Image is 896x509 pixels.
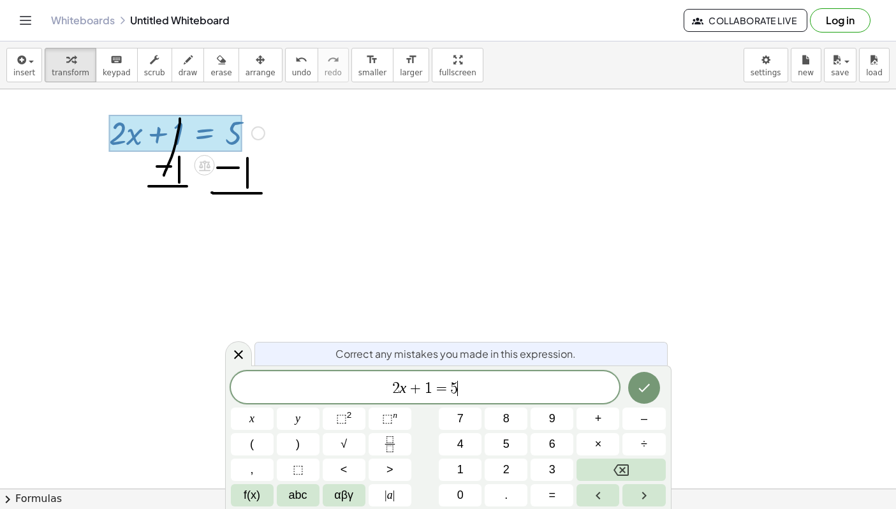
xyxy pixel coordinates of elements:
span: ÷ [641,436,647,453]
span: undo [292,68,311,77]
button: Minus [622,408,665,430]
button: undoundo [285,48,318,82]
button: fullscreen [432,48,483,82]
button: . [485,484,527,506]
span: f(x) [244,487,260,504]
button: 6 [531,433,573,455]
span: transform [52,68,89,77]
button: Greek alphabet [323,484,365,506]
button: draw [172,48,205,82]
span: × [595,436,602,453]
button: Toggle navigation [15,10,36,31]
span: + [595,410,602,427]
span: draw [179,68,198,77]
button: Log in [810,8,870,33]
span: abc [289,487,307,504]
span: insert [13,68,35,77]
button: 7 [439,408,481,430]
button: transform [45,48,96,82]
button: Less than [323,459,365,481]
button: Divide [622,433,665,455]
span: + [406,381,425,396]
button: Right arrow [622,484,665,506]
span: , [251,461,254,478]
span: smaller [358,68,386,77]
span: 7 [457,410,464,427]
span: ) [296,436,300,453]
span: | [393,489,395,501]
span: √ [341,436,347,453]
span: 6 [549,436,555,453]
button: scrub [137,48,172,82]
a: Whiteboards [51,14,115,27]
sup: 2 [347,410,352,420]
button: format_sizelarger [393,48,429,82]
button: Alphabet [277,484,319,506]
span: x [249,410,254,427]
span: a [385,487,395,504]
button: Fraction [369,433,411,455]
button: Collaborate Live [684,9,807,32]
span: new [798,68,814,77]
button: insert [6,48,42,82]
span: > [386,461,393,478]
span: larger [400,68,422,77]
span: 9 [549,410,555,427]
span: αβγ [334,487,353,504]
span: | [385,489,387,501]
button: Times [577,433,619,455]
span: keypad [103,68,131,77]
span: load [866,68,883,77]
button: new [791,48,821,82]
button: 5 [485,433,527,455]
span: 5 [450,381,458,396]
button: Squared [323,408,365,430]
button: y [277,408,319,430]
span: ⬚ [336,412,347,425]
button: , [231,459,274,481]
span: scrub [144,68,165,77]
span: Collaborate Live [694,15,797,26]
button: x [231,408,274,430]
span: 4 [457,436,464,453]
button: 8 [485,408,527,430]
span: 5 [503,436,510,453]
span: arrange [246,68,275,77]
span: – [641,410,647,427]
span: fullscreen [439,68,476,77]
span: 2 [503,461,510,478]
span: 1 [457,461,464,478]
button: Plus [577,408,619,430]
span: Correct any mistakes you made in this expression. [335,346,576,362]
button: Superscript [369,408,411,430]
button: 4 [439,433,481,455]
span: ⬚ [293,461,304,478]
span: redo [325,68,342,77]
button: keyboardkeypad [96,48,138,82]
span: erase [210,68,231,77]
button: ( [231,433,274,455]
span: ⬚ [382,412,393,425]
i: format_size [366,52,378,68]
span: < [341,461,348,478]
button: Left arrow [577,484,619,506]
button: ) [277,433,319,455]
i: format_size [405,52,417,68]
button: arrange [239,48,283,82]
button: 1 [439,459,481,481]
span: 2 [392,381,400,396]
span: settings [751,68,781,77]
button: 0 [439,484,481,506]
button: Greater than [369,459,411,481]
button: format_sizesmaller [351,48,393,82]
button: Equals [531,484,573,506]
button: Done [628,372,660,404]
button: 9 [531,408,573,430]
i: keyboard [110,52,122,68]
var: x [400,380,407,396]
button: erase [203,48,239,82]
button: Placeholder [277,459,319,481]
span: = [549,487,556,504]
sup: n [393,410,397,420]
span: save [831,68,849,77]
